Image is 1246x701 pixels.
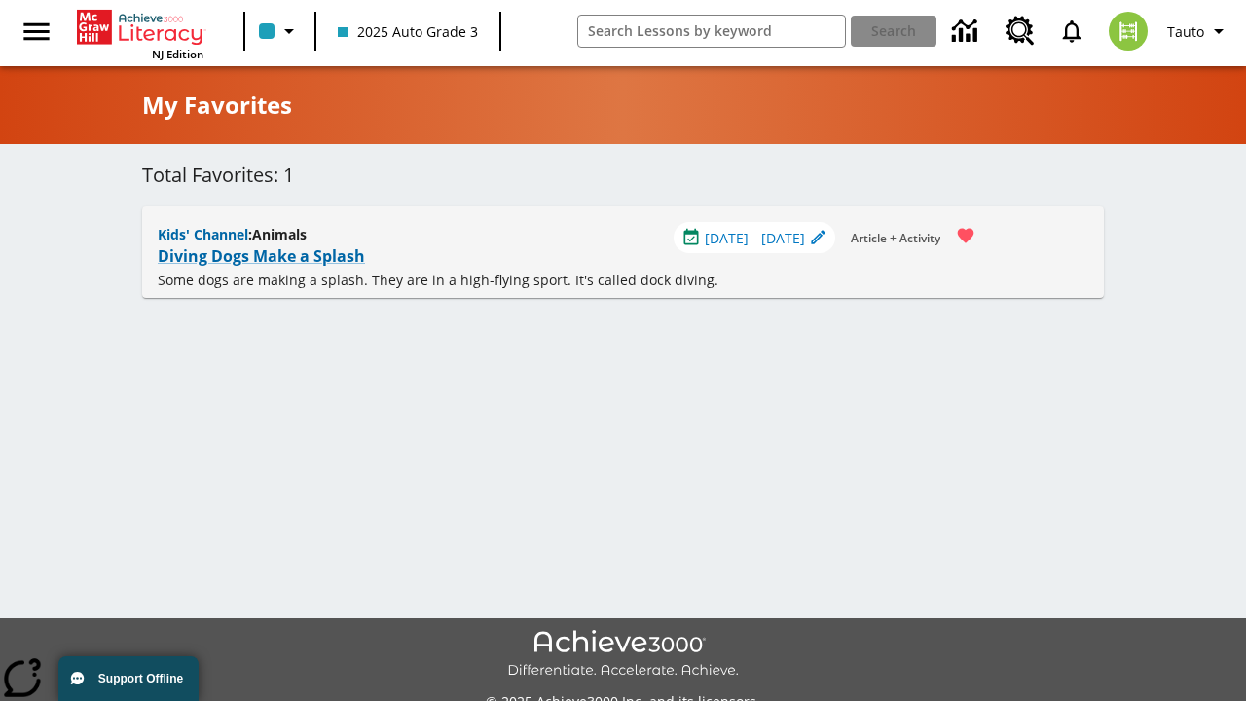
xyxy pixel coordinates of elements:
button: Remove from Favorites [944,214,987,257]
a: Resource Center, Will open in new tab [994,5,1046,57]
span: Article + Activity [851,228,940,248]
div: Aug 26 - Aug 26 Choose Dates [674,222,835,253]
span: NJ Edition [152,47,203,61]
span: Kids' Channel [158,225,248,243]
span: 2025 Auto Grade 3 [338,21,478,42]
button: Select a new avatar [1097,6,1159,56]
a: Notifications [1046,6,1097,56]
span: Tauto [1167,21,1204,42]
h5: My Favorites [142,90,292,121]
a: Data Center [940,5,994,58]
span: : Animals [248,225,307,243]
button: Support Offline [58,656,199,701]
button: Open side menu [8,3,65,60]
img: Achieve3000 Differentiate Accelerate Achieve [507,630,739,680]
span: [DATE] - [DATE] [705,228,805,248]
input: search field [578,16,846,47]
button: Class color is light blue. Change class color [251,14,309,49]
a: Home [77,8,203,47]
p: Some dogs are making a splash. They are in a high-flying sport. It's called dock diving. [158,270,987,290]
img: avatar image [1109,12,1148,51]
span: Support Offline [98,672,183,685]
div: Home [77,6,203,61]
h6: Total Favorites: 1 [142,160,1104,191]
button: Profile/Settings [1159,14,1238,49]
button: Article + Activity [843,222,948,254]
a: Diving Dogs Make a Splash [158,242,365,270]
